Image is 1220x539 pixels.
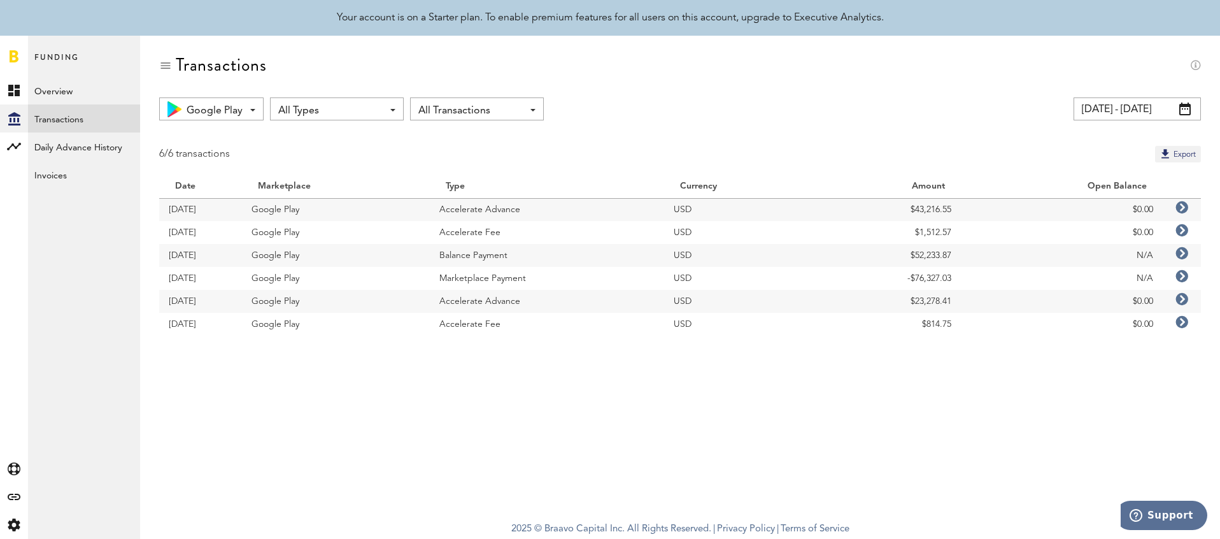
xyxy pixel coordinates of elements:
[717,524,775,534] a: Privacy Policy
[664,244,817,267] td: USD
[664,290,817,313] td: USD
[961,290,1163,313] td: $0.00
[817,313,961,336] td: $814.75
[28,161,140,189] a: Invoices
[664,175,817,198] th: Currency
[34,50,79,76] span: Funding
[278,100,383,122] span: All Types
[242,267,430,290] td: Google Play
[159,198,242,221] td: [DATE]
[961,198,1163,221] td: $0.00
[430,244,664,267] td: Balance Payment
[159,221,242,244] td: [DATE]
[430,267,664,290] td: Marketplace Payment
[242,244,430,267] td: Google Play
[418,100,523,122] span: All Transactions
[664,313,817,336] td: USD
[430,290,664,313] td: Accelerate Advance
[430,221,664,244] td: Accelerate Fee
[430,175,664,198] th: Type
[159,267,242,290] td: [DATE]
[28,133,140,161] a: Daily Advance History
[430,198,664,221] td: Accelerate Advance
[242,221,430,244] td: Google Play
[430,313,664,336] td: Accelerate Fee
[28,76,140,104] a: Overview
[159,290,242,313] td: [DATE]
[817,175,961,198] th: Amount
[159,313,242,336] td: [DATE]
[664,221,817,244] td: USD
[961,221,1163,244] td: $0.00
[159,244,242,267] td: [DATE]
[1159,147,1172,160] img: Export
[242,290,430,313] td: Google Play
[242,175,430,198] th: Marketplace
[664,267,817,290] td: USD
[176,55,267,75] div: Transactions
[159,146,230,162] div: 6/6 transactions
[781,524,849,534] a: Terms of Service
[961,244,1163,267] td: N/A
[817,244,961,267] td: $52,233.87
[187,100,243,122] span: Google Play
[817,267,961,290] td: -$76,327.03
[961,267,1163,290] td: N/A
[817,221,961,244] td: $1,512.57
[817,198,961,221] td: $43,216.55
[961,175,1163,198] th: Open Balance
[817,290,961,313] td: $23,278.41
[28,104,140,133] a: Transactions
[242,313,430,336] td: Google Play
[961,313,1163,336] td: $0.00
[1121,501,1207,533] iframe: Opens a widget where you can find more information
[1155,146,1201,162] button: Export
[511,520,711,539] span: 2025 © Braavo Capital Inc. All Rights Reserved.
[159,175,242,198] th: Date
[167,101,181,117] img: 17.png
[242,198,430,221] td: Google Play
[664,198,817,221] td: USD
[337,10,884,25] div: Your account is on a Starter plan. To enable premium features for all users on this account, upgr...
